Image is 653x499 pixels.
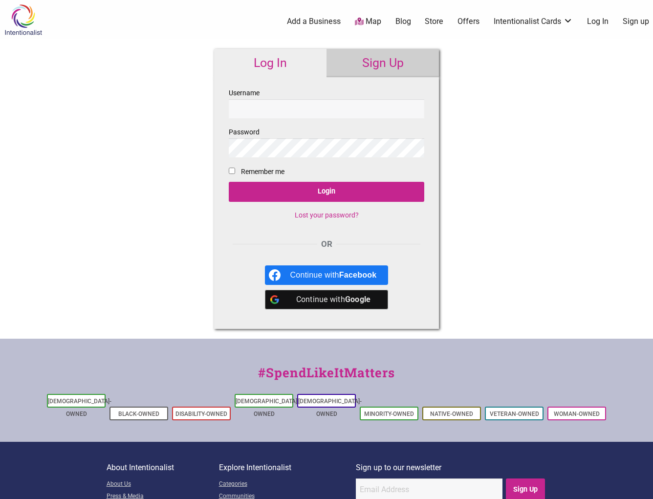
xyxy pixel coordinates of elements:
a: Native-Owned [430,411,473,417]
p: Sign up to our newsletter [356,461,547,474]
a: Veteran-Owned [490,411,539,417]
input: Login [229,182,424,202]
a: Categories [219,478,356,491]
b: Facebook [339,271,377,279]
a: Offers [457,16,479,27]
div: Continue with [290,265,377,285]
label: Password [229,126,424,157]
a: About Us [107,478,219,491]
a: Map [355,16,381,27]
p: Explore Intentionalist [219,461,356,474]
b: Google [345,295,371,304]
a: Sign Up [326,49,439,77]
a: Blog [395,16,411,27]
a: Disability-Owned [175,411,227,417]
a: Add a Business [287,16,341,27]
a: Sign up [623,16,649,27]
label: Username [229,87,424,118]
a: Log In [214,49,326,77]
a: Store [425,16,443,27]
a: [DEMOGRAPHIC_DATA]-Owned [48,398,111,417]
div: OR [229,238,424,251]
a: Minority-Owned [364,411,414,417]
input: Username [229,99,424,118]
a: [DEMOGRAPHIC_DATA]-Owned [298,398,362,417]
div: Continue with [290,290,377,309]
a: Lost your password? [295,211,359,219]
a: Continue with <b>Google</b> [265,290,389,309]
a: Woman-Owned [554,411,600,417]
input: Password [229,138,424,157]
a: Continue with <b>Facebook</b> [265,265,389,285]
a: Intentionalist Cards [494,16,573,27]
label: Remember me [241,166,284,178]
a: Black-Owned [118,411,159,417]
p: About Intentionalist [107,461,219,474]
a: Log In [587,16,609,27]
a: [DEMOGRAPHIC_DATA]-Owned [236,398,299,417]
